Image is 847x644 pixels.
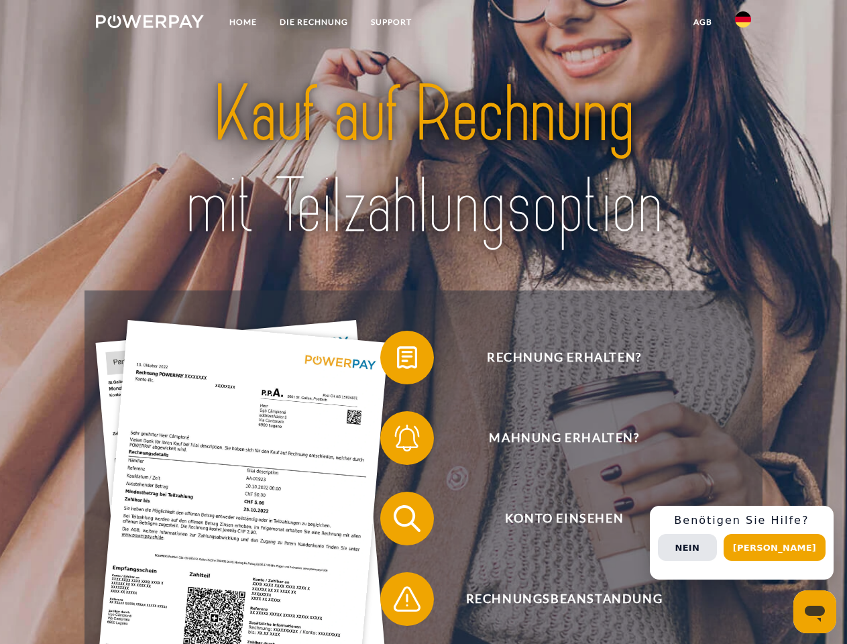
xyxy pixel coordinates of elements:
img: qb_warning.svg [390,582,424,616]
span: Rechnung erhalten? [400,331,728,384]
a: agb [682,10,724,34]
span: Rechnungsbeanstandung [400,572,728,626]
button: Rechnung erhalten? [380,331,729,384]
img: qb_search.svg [390,502,424,535]
img: logo-powerpay-white.svg [96,15,204,28]
button: Mahnung erhalten? [380,411,729,465]
a: DIE RECHNUNG [268,10,359,34]
img: qb_bell.svg [390,421,424,455]
button: Nein [658,534,717,561]
img: de [735,11,751,28]
span: Mahnung erhalten? [400,411,728,465]
button: Rechnungsbeanstandung [380,572,729,626]
div: Schnellhilfe [650,506,834,580]
img: title-powerpay_de.svg [128,64,719,257]
h3: Benötigen Sie Hilfe? [658,514,826,527]
button: [PERSON_NAME] [724,534,826,561]
span: Konto einsehen [400,492,728,545]
button: Konto einsehen [380,492,729,545]
a: Home [218,10,268,34]
img: qb_bill.svg [390,341,424,374]
iframe: Schaltfläche zum Öffnen des Messaging-Fensters [793,590,836,633]
a: SUPPORT [359,10,423,34]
